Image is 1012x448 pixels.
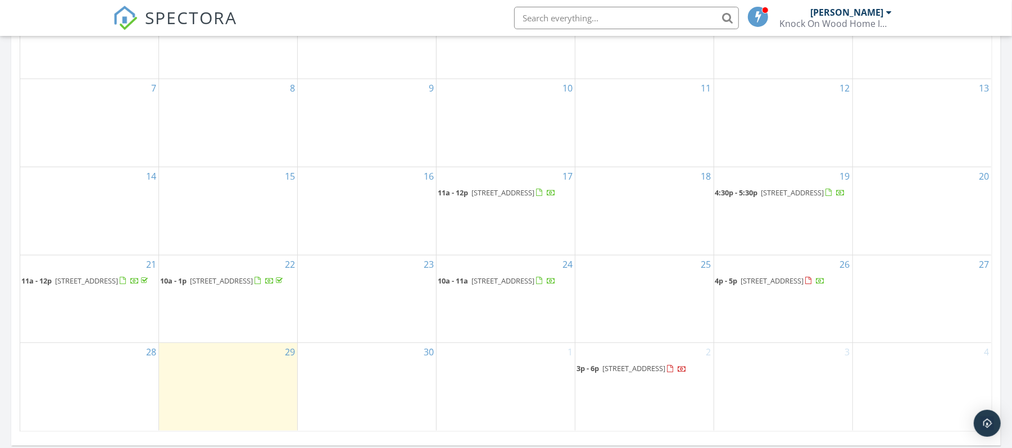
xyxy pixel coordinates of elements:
[21,276,150,286] a: 11a - 12p [STREET_ADDRESS]
[283,343,297,361] a: Go to September 29, 2025
[977,79,991,97] a: Go to September 13, 2025
[20,343,159,431] td: Go to September 28, 2025
[438,276,556,286] a: 10a - 11a [STREET_ADDRESS]
[298,255,437,343] td: Go to September 23, 2025
[159,167,298,255] td: Go to September 15, 2025
[977,167,991,185] a: Go to September 20, 2025
[699,79,714,97] a: Go to September 11, 2025
[298,79,437,167] td: Go to September 9, 2025
[811,7,884,18] div: [PERSON_NAME]
[977,255,991,273] a: Go to September 27, 2025
[715,276,825,286] a: 4p - 5p [STREET_ADDRESS]
[715,186,851,200] a: 4:30p - 5:30p [STREET_ADDRESS]
[113,15,238,39] a: SPECTORA
[438,186,574,200] a: 11a - 12p [STREET_ADDRESS]
[838,79,852,97] a: Go to September 12, 2025
[575,255,714,343] td: Go to September 25, 2025
[714,255,852,343] td: Go to September 26, 2025
[437,255,575,343] td: Go to September 24, 2025
[780,18,892,29] div: Knock On Wood Home Inspections
[838,167,852,185] a: Go to September 19, 2025
[20,79,159,167] td: Go to September 7, 2025
[288,79,297,97] a: Go to September 8, 2025
[160,276,285,286] a: 10a - 1p [STREET_ADDRESS]
[560,255,575,273] a: Go to September 24, 2025
[159,343,298,431] td: Go to September 29, 2025
[577,363,687,373] a: 3p - 6p [STREET_ADDRESS]
[159,79,298,167] td: Go to September 8, 2025
[160,276,187,286] span: 10a - 1p
[144,255,158,273] a: Go to September 21, 2025
[437,343,575,431] td: Go to October 1, 2025
[715,188,758,198] span: 4:30p - 5:30p
[471,188,534,198] span: [STREET_ADDRESS]
[438,188,556,198] a: 11a - 12p [STREET_ADDRESS]
[852,167,991,255] td: Go to September 20, 2025
[852,255,991,343] td: Go to September 27, 2025
[982,343,991,361] a: Go to October 4, 2025
[575,167,714,255] td: Go to September 18, 2025
[20,167,159,255] td: Go to September 14, 2025
[699,167,714,185] a: Go to September 18, 2025
[438,188,468,198] span: 11a - 12p
[560,79,575,97] a: Go to September 10, 2025
[283,167,297,185] a: Go to September 15, 2025
[160,275,296,288] a: 10a - 1p [STREET_ADDRESS]
[159,255,298,343] td: Go to September 22, 2025
[714,79,852,167] td: Go to September 12, 2025
[577,363,599,373] span: 3p - 6p
[699,255,714,273] a: Go to September 25, 2025
[602,363,665,373] span: [STREET_ADDRESS]
[514,7,739,29] input: Search everything...
[715,275,851,288] a: 4p - 5p [STREET_ADDRESS]
[298,167,437,255] td: Go to September 16, 2025
[421,343,436,361] a: Go to September 30, 2025
[437,167,575,255] td: Go to September 17, 2025
[560,167,575,185] a: Go to September 17, 2025
[426,79,436,97] a: Go to September 9, 2025
[714,167,852,255] td: Go to September 19, 2025
[741,276,804,286] span: [STREET_ADDRESS]
[565,343,575,361] a: Go to October 1, 2025
[852,343,991,431] td: Go to October 4, 2025
[21,275,157,288] a: 11a - 12p [STREET_ADDRESS]
[843,343,852,361] a: Go to October 3, 2025
[974,410,1001,437] div: Open Intercom Messenger
[113,6,138,30] img: The Best Home Inspection Software - Spectora
[761,188,824,198] span: [STREET_ADDRESS]
[21,276,52,286] span: 11a - 12p
[838,255,852,273] a: Go to September 26, 2025
[715,276,738,286] span: 4p - 5p
[55,276,118,286] span: [STREET_ADDRESS]
[438,276,468,286] span: 10a - 11a
[575,79,714,167] td: Go to September 11, 2025
[149,79,158,97] a: Go to September 7, 2025
[438,275,574,288] a: 10a - 11a [STREET_ADDRESS]
[437,79,575,167] td: Go to September 10, 2025
[146,6,238,29] span: SPECTORA
[714,343,852,431] td: Go to October 3, 2025
[421,255,436,273] a: Go to September 23, 2025
[852,79,991,167] td: Go to September 13, 2025
[704,343,714,361] a: Go to October 2, 2025
[144,343,158,361] a: Go to September 28, 2025
[298,343,437,431] td: Go to September 30, 2025
[20,255,159,343] td: Go to September 21, 2025
[144,167,158,185] a: Go to September 14, 2025
[577,362,713,376] a: 3p - 6p [STREET_ADDRESS]
[471,276,534,286] span: [STREET_ADDRESS]
[575,343,714,431] td: Go to October 2, 2025
[715,188,846,198] a: 4:30p - 5:30p [STREET_ADDRESS]
[421,167,436,185] a: Go to September 16, 2025
[190,276,253,286] span: [STREET_ADDRESS]
[283,255,297,273] a: Go to September 22, 2025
